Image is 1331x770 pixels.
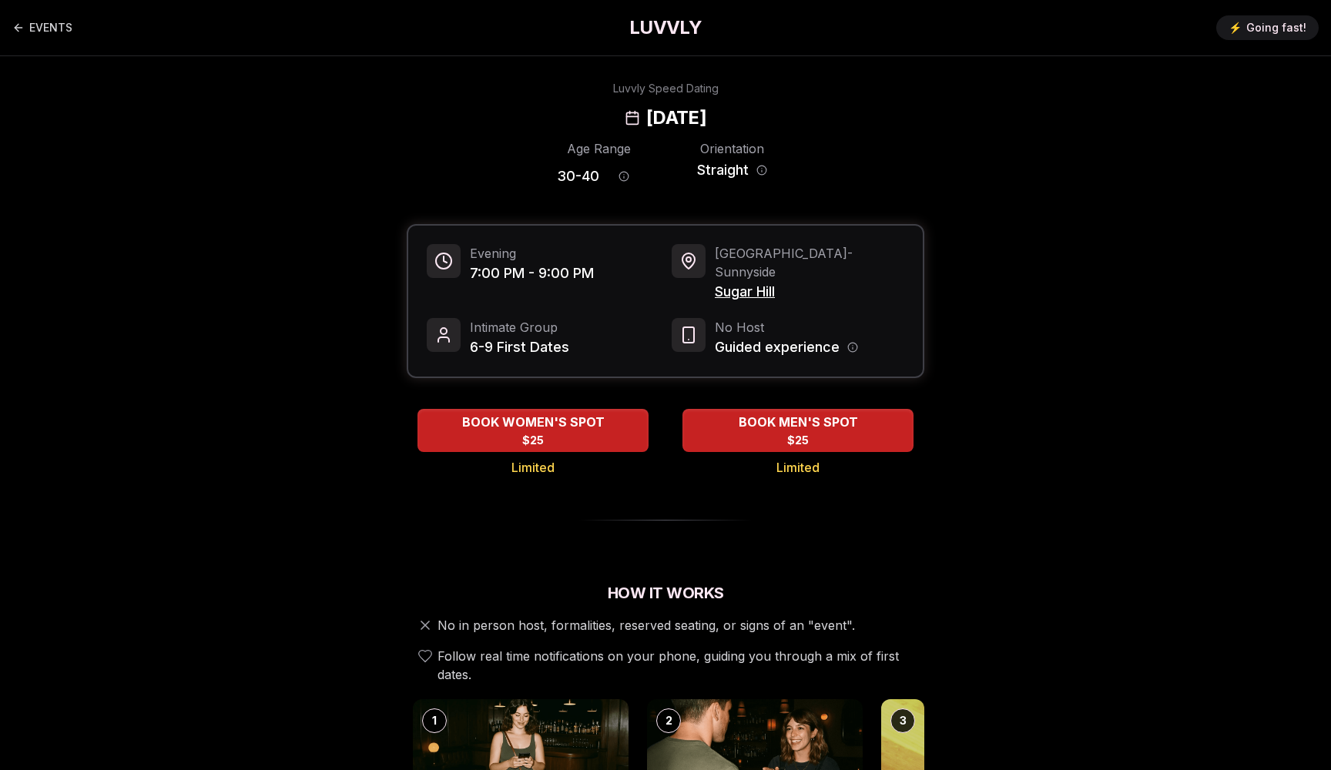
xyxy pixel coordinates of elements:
h2: How It Works [407,582,924,604]
div: Age Range [557,139,641,158]
span: Limited [776,458,820,477]
span: [GEOGRAPHIC_DATA] - Sunnyside [715,244,904,281]
span: Going fast! [1246,20,1306,35]
span: BOOK MEN'S SPOT [736,413,861,431]
span: 6-9 First Dates [470,336,569,358]
div: 3 [890,708,915,733]
span: BOOK WOMEN'S SPOT [459,413,608,431]
button: Orientation information [756,165,767,176]
span: No in person host, formalities, reserved seating, or signs of an "event". [438,616,855,634]
button: Host information [847,342,858,353]
span: Follow real time notifications on your phone, guiding you through a mix of first dates. [438,647,918,684]
div: Orientation [690,139,774,158]
span: 30 - 40 [557,166,599,187]
span: Limited [511,458,555,477]
span: No Host [715,318,858,336]
span: Intimate Group [470,318,569,336]
span: ⚡️ [1229,20,1242,35]
h2: [DATE] [646,105,706,130]
span: Sugar Hill [715,281,904,303]
span: Evening [470,244,594,263]
span: Straight [697,159,749,181]
button: Age range information [607,159,641,193]
button: BOOK MEN'S SPOT - Limited [682,409,914,452]
span: Guided experience [715,336,840,358]
span: $25 [787,433,809,448]
a: LUVVLY [629,15,702,40]
span: 7:00 PM - 9:00 PM [470,263,594,284]
div: 1 [422,708,447,733]
div: 2 [656,708,681,733]
a: Back to events [12,12,72,43]
button: BOOK WOMEN'S SPOT - Limited [417,409,649,452]
span: $25 [522,433,544,448]
div: Luvvly Speed Dating [613,81,719,96]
